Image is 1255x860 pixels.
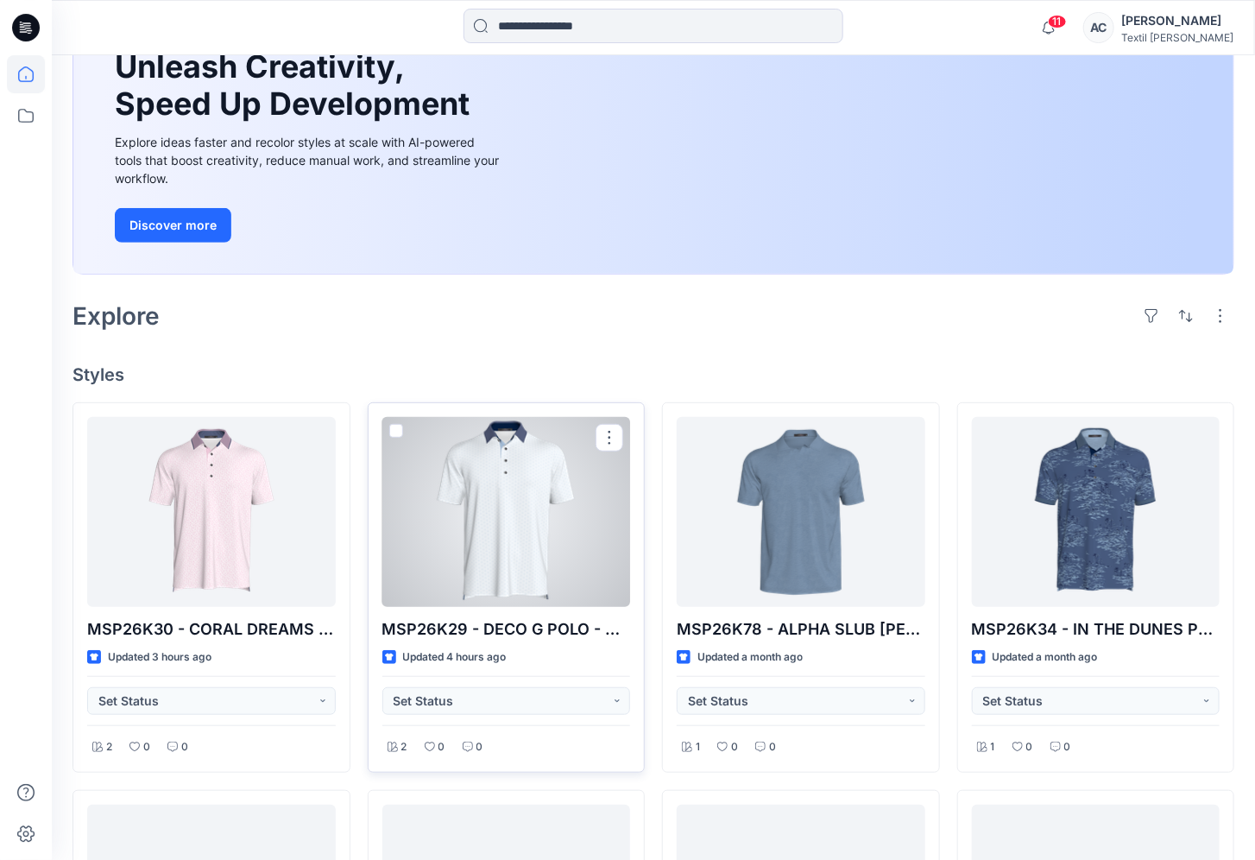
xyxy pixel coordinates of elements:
[115,48,477,123] h1: Unleash Creativity, Speed Up Development
[696,738,700,756] p: 1
[382,417,631,607] a: MSP26K29 - DECO G POLO - UPDATED
[73,364,1234,385] h4: Styles
[991,738,995,756] p: 1
[769,738,776,756] p: 0
[401,738,407,756] p: 2
[1026,738,1033,756] p: 0
[115,133,503,187] div: Explore ideas faster and recolor styles at scale with AI-powered tools that boost creativity, red...
[106,738,112,756] p: 2
[731,738,738,756] p: 0
[87,617,336,642] p: MSP26K30 - CORAL DREAMS POLO - UPDATED
[677,617,925,642] p: MSP26K78 - ALPHA SLUB [PERSON_NAME]
[438,738,445,756] p: 0
[1121,10,1233,31] div: [PERSON_NAME]
[115,208,503,243] a: Discover more
[476,738,483,756] p: 0
[1121,31,1233,44] div: Textil [PERSON_NAME]
[993,648,1098,667] p: Updated a month ago
[1083,12,1114,43] div: AC
[972,417,1220,607] a: MSP26K34 - IN THE DUNES POLO - UPDATED
[403,648,507,667] p: Updated 4 hours ago
[115,208,231,243] button: Discover more
[1064,738,1071,756] p: 0
[73,302,160,330] h2: Explore
[972,617,1220,642] p: MSP26K34 - IN THE DUNES POLO - UPDATED
[1048,15,1067,28] span: 11
[382,617,631,642] p: MSP26K29 - DECO G POLO - UPDATED
[108,648,211,667] p: Updated 3 hours ago
[143,738,150,756] p: 0
[87,417,336,607] a: MSP26K30 - CORAL DREAMS POLO - UPDATED
[677,417,925,607] a: MSP26K78 - ALPHA SLUB JOHNNY COLLAR POLO
[697,648,803,667] p: Updated a month ago
[181,738,188,756] p: 0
